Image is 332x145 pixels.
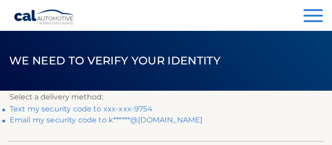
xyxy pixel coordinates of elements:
[14,9,75,25] a: Cal Automotive
[10,104,153,113] a: Text my security code to xxx-xxx-9754
[10,91,322,104] p: Select a delivery method:
[10,116,203,124] a: Email my security code to k******@[DOMAIN_NAME]
[303,9,323,24] button: Menu
[9,54,221,67] span: We need to verify your identity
